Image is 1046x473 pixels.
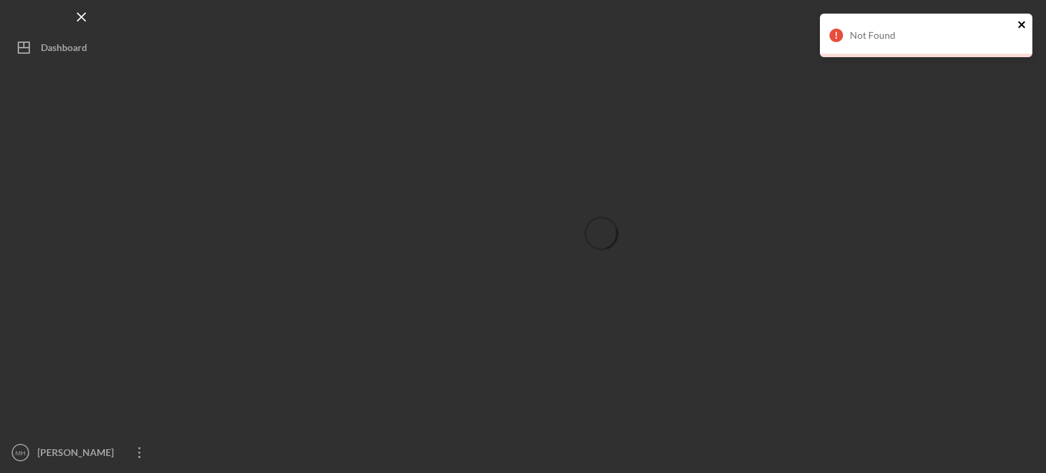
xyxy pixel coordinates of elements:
[7,439,157,466] button: MH[PERSON_NAME]
[850,30,1013,41] div: Not Found
[34,439,123,470] div: [PERSON_NAME]
[41,34,87,65] div: Dashboard
[7,34,157,61] button: Dashboard
[16,449,26,457] text: MH
[1017,19,1027,32] button: close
